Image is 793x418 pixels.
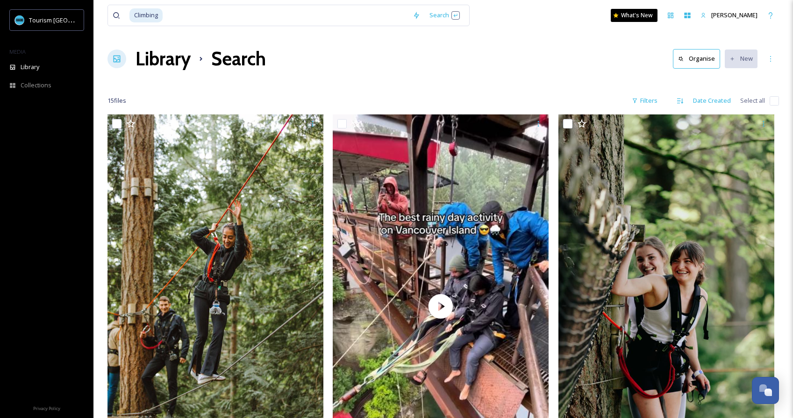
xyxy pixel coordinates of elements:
[21,63,39,71] span: Library
[688,92,736,110] div: Date Created
[627,92,662,110] div: Filters
[211,45,266,73] h1: Search
[33,402,60,413] a: Privacy Policy
[29,15,113,24] span: Tourism [GEOGRAPHIC_DATA]
[696,6,762,24] a: [PERSON_NAME]
[740,96,765,105] span: Select all
[21,81,51,90] span: Collections
[136,45,191,73] a: Library
[725,50,757,68] button: New
[752,377,779,404] button: Open Chat
[611,9,657,22] a: What's New
[425,6,464,24] div: Search
[711,11,757,19] span: [PERSON_NAME]
[673,49,725,68] a: Organise
[673,49,720,68] button: Organise
[107,96,126,105] span: 15 file s
[129,8,163,22] span: Climbing
[15,15,24,25] img: tourism_nanaimo_logo.jpeg
[33,405,60,411] span: Privacy Policy
[9,48,26,55] span: MEDIA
